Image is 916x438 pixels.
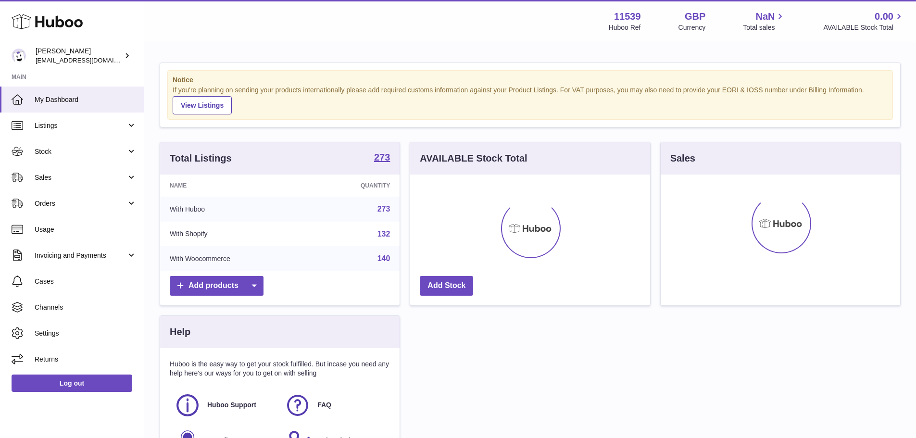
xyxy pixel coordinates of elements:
span: Huboo Support [207,400,256,410]
th: Quantity [309,175,400,197]
div: Currency [678,23,706,32]
td: With Huboo [160,197,309,222]
span: Total sales [743,23,786,32]
span: Sales [35,173,126,182]
span: Invoicing and Payments [35,251,126,260]
span: NaN [755,10,775,23]
p: Huboo is the easy way to get your stock fulfilled. But incase you need any help here's our ways f... [170,360,390,378]
span: Listings [35,121,126,130]
strong: 11539 [614,10,641,23]
span: Orders [35,199,126,208]
span: Usage [35,225,137,234]
td: With Woocommerce [160,246,309,271]
span: [EMAIL_ADDRESS][DOMAIN_NAME] [36,56,141,64]
div: If you're planning on sending your products internationally please add required customs informati... [173,86,888,114]
span: AVAILABLE Stock Total [823,23,904,32]
strong: 273 [374,152,390,162]
th: Name [160,175,309,197]
a: FAQ [285,392,385,418]
span: Cases [35,277,137,286]
span: 0.00 [875,10,893,23]
h3: Help [170,325,190,338]
img: internalAdmin-11539@internal.huboo.com [12,49,26,63]
a: Add products [170,276,264,296]
h3: AVAILABLE Stock Total [420,152,527,165]
h3: Total Listings [170,152,232,165]
a: 273 [374,152,390,164]
a: Log out [12,375,132,392]
a: Add Stock [420,276,473,296]
a: NaN Total sales [743,10,786,32]
span: Stock [35,147,126,156]
a: 140 [377,254,390,263]
strong: Notice [173,75,888,85]
div: Huboo Ref [609,23,641,32]
h3: Sales [670,152,695,165]
a: 273 [377,205,390,213]
span: Settings [35,329,137,338]
td: With Shopify [160,222,309,247]
span: Returns [35,355,137,364]
a: 0.00 AVAILABLE Stock Total [823,10,904,32]
strong: GBP [685,10,705,23]
span: FAQ [317,400,331,410]
div: [PERSON_NAME] [36,47,122,65]
span: Channels [35,303,137,312]
a: Huboo Support [175,392,275,418]
a: 132 [377,230,390,238]
a: View Listings [173,96,232,114]
span: My Dashboard [35,95,137,104]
